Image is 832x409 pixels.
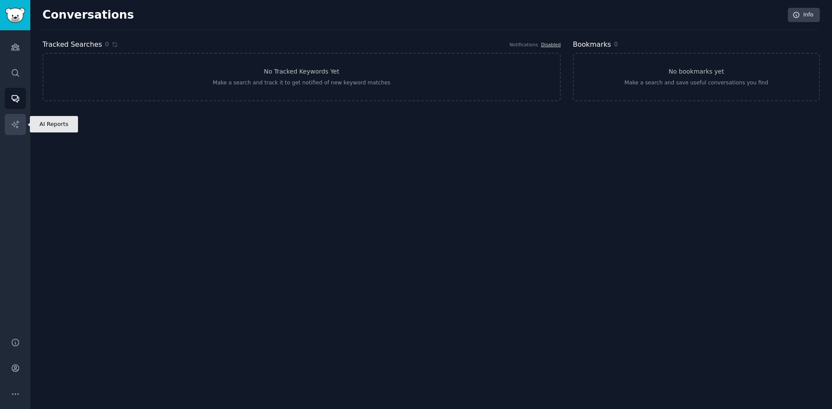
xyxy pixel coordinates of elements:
[573,53,820,101] a: No bookmarks yetMake a search and save useful conversations you find
[614,41,618,48] span: 0
[510,42,538,48] div: Notifications
[624,79,768,87] div: Make a search and save useful conversations you find
[5,8,25,23] img: GummySearch logo
[788,8,820,23] a: Info
[264,67,339,76] h3: No Tracked Keywords Yet
[42,39,102,50] h2: Tracked Searches
[213,79,390,87] div: Make a search and track it to get notified of new keyword matches
[105,40,109,49] span: 0
[42,53,561,101] a: No Tracked Keywords YetMake a search and track it to get notified of new keyword matches
[669,67,724,76] h3: No bookmarks yet
[573,39,611,50] h2: Bookmarks
[42,8,134,22] h2: Conversations
[541,42,561,47] a: Disabled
